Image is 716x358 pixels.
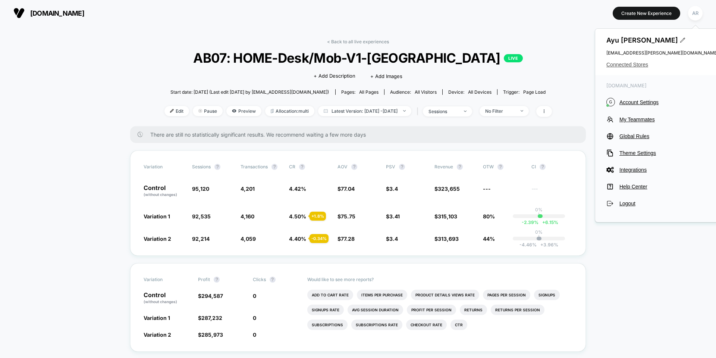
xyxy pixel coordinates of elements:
[289,164,295,169] span: CR
[438,186,460,192] span: 323,655
[483,290,530,300] li: Pages Per Session
[289,236,306,242] span: 4.40 %
[688,6,703,21] div: AR
[386,236,398,242] span: $
[324,109,328,113] img: calendar
[399,164,405,170] button: ?
[144,292,191,305] p: Control
[337,164,348,169] span: AOV
[438,236,459,242] span: 313,693
[253,277,266,282] span: Clicks
[370,73,402,79] span: + Add Images
[351,164,357,170] button: ?
[253,315,256,321] span: 0
[201,293,223,299] span: 294,587
[538,212,540,218] p: |
[535,229,543,235] p: 0%
[434,236,459,242] span: $
[270,277,276,283] button: ?
[198,315,222,321] span: $
[318,106,411,116] span: Latest Version: [DATE] - [DATE]
[198,277,210,282] span: Profit
[504,54,522,62] p: LIVE
[438,213,457,220] span: 315,103
[348,305,403,315] li: Avg Session Duration
[491,305,544,315] li: Returns Per Session
[522,220,538,225] span: -2.39 %
[327,39,389,44] a: < Back to all live experiences
[483,236,495,242] span: 44%
[386,186,398,192] span: $
[144,299,177,304] span: (without changes)
[351,320,402,330] li: Subscriptions Rate
[540,242,543,248] span: +
[201,315,222,321] span: 287,232
[468,89,492,95] span: all devices
[241,164,268,169] span: Transactions
[307,277,572,282] p: Would like to see more reports?
[442,89,497,95] span: Device:
[271,109,274,113] img: rebalance
[483,213,495,220] span: 80%
[341,236,355,242] span: 77.28
[606,98,615,106] i: G
[464,110,467,112] img: end
[241,186,255,192] span: 4,201
[144,331,171,338] span: Variation 2
[299,164,305,170] button: ?
[407,305,456,315] li: Profit Per Session
[13,7,25,19] img: Visually logo
[253,293,256,299] span: 0
[428,109,458,114] div: sessions
[214,277,220,283] button: ?
[198,331,223,338] span: $
[538,220,558,225] span: 6.15 %
[483,164,524,170] span: OTW
[359,89,379,95] span: all pages
[144,164,185,170] span: Variation
[534,290,560,300] li: Signups
[460,305,487,315] li: Returns
[406,320,447,330] li: Checkout Rate
[389,236,398,242] span: 3.4
[434,164,453,169] span: Revenue
[144,277,185,283] span: Variation
[337,213,355,220] span: $
[144,315,170,321] span: Variation 1
[150,131,571,138] span: There are still no statistically significant results. We recommend waiting a few more days
[337,186,355,192] span: $
[434,213,457,220] span: $
[30,9,84,17] span: [DOMAIN_NAME]
[542,220,545,225] span: +
[144,192,177,197] span: (without changes)
[389,213,400,220] span: 3.41
[386,164,395,169] span: PSV
[265,106,314,116] span: Allocation: multi
[519,242,537,248] span: -4.46 %
[389,186,398,192] span: 3.4
[523,89,546,95] span: Page Load
[289,213,306,220] span: 4.50 %
[144,213,170,220] span: Variation 1
[535,207,543,212] p: 0%
[613,7,680,20] button: Create New Experience
[538,235,540,240] p: |
[537,242,558,248] span: 3.96 %
[314,72,355,80] span: + Add Description
[198,293,223,299] span: $
[192,213,211,220] span: 92,535
[310,234,329,243] div: - 0.34 %
[11,7,87,19] button: [DOMAIN_NAME]
[253,331,256,338] span: 0
[403,110,406,112] img: end
[241,213,254,220] span: 4,160
[415,89,437,95] span: All Visitors
[164,106,189,116] span: Edit
[289,186,306,192] span: 4.42 %
[201,331,223,338] span: 285,973
[337,236,355,242] span: $
[415,106,423,117] span: |
[686,6,705,21] button: AR
[144,185,185,197] p: Control
[457,164,463,170] button: ?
